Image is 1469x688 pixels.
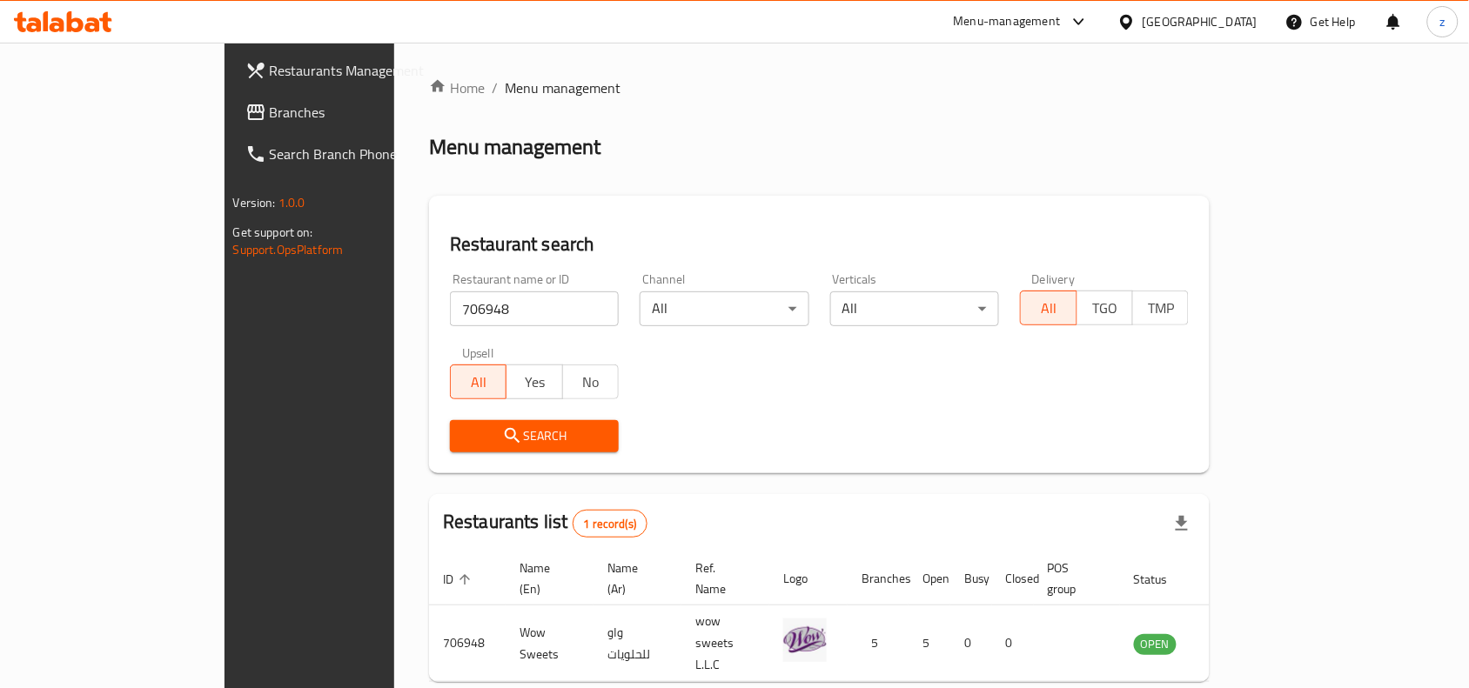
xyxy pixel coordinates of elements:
div: All [830,291,999,326]
th: Open [909,552,950,605]
h2: Restaurant search [450,231,1189,257]
span: z [1440,12,1446,31]
th: Closed [992,552,1034,605]
div: OPEN [1134,634,1177,655]
span: Name (En) [520,558,573,599]
a: Branches [231,91,470,133]
span: Search [464,425,605,447]
span: All [1028,296,1070,321]
div: [GEOGRAPHIC_DATA] [1143,12,1258,31]
span: POS group [1048,558,1099,599]
td: 5 [848,605,909,682]
li: / [492,77,498,98]
span: Get support on: [233,221,313,244]
div: Total records count [573,510,648,538]
h2: Restaurants list [443,509,647,538]
a: Support.OpsPlatform [233,238,344,261]
span: 1.0.0 [278,191,305,214]
button: All [1020,291,1077,325]
nav: breadcrumb [429,77,1210,98]
a: Restaurants Management [231,50,470,91]
span: Restaurants Management [270,60,456,81]
td: Wow Sweets [506,605,594,682]
label: Upsell [462,347,494,359]
button: Yes [506,364,562,399]
th: Logo [769,552,848,605]
h2: Menu management [429,133,600,161]
input: Search for restaurant name or ID.. [450,291,619,326]
span: TMP [1140,296,1182,321]
td: 0 [950,605,992,682]
div: All [640,291,808,326]
div: Export file [1161,503,1203,544]
th: Branches [848,552,909,605]
span: No [570,370,612,395]
button: All [450,364,506,399]
td: 0 [992,605,1034,682]
div: Menu-management [954,11,1061,32]
th: Busy [950,552,992,605]
span: Yes [513,370,555,395]
button: Search [450,420,619,452]
span: Version: [233,191,276,214]
span: Branches [270,102,456,123]
span: OPEN [1134,634,1177,654]
td: wow sweets L.L.C [681,605,769,682]
td: واو للحلويات [594,605,681,682]
span: ID [443,569,476,590]
span: Search Branch Phone [270,144,456,164]
button: TMP [1132,291,1189,325]
span: Name (Ar) [607,558,661,599]
td: 5 [909,605,950,682]
span: Ref. Name [695,558,748,599]
span: Status [1134,569,1191,590]
label: Delivery [1032,273,1076,285]
span: All [458,370,500,395]
button: No [562,364,619,399]
span: 1 record(s) [574,516,647,532]
a: Search Branch Phone [231,133,470,175]
span: Menu management [505,77,620,98]
table: enhanced table [429,552,1271,682]
img: Wow Sweets [783,618,827,662]
span: TGO [1084,296,1126,321]
button: TGO [1077,291,1133,325]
